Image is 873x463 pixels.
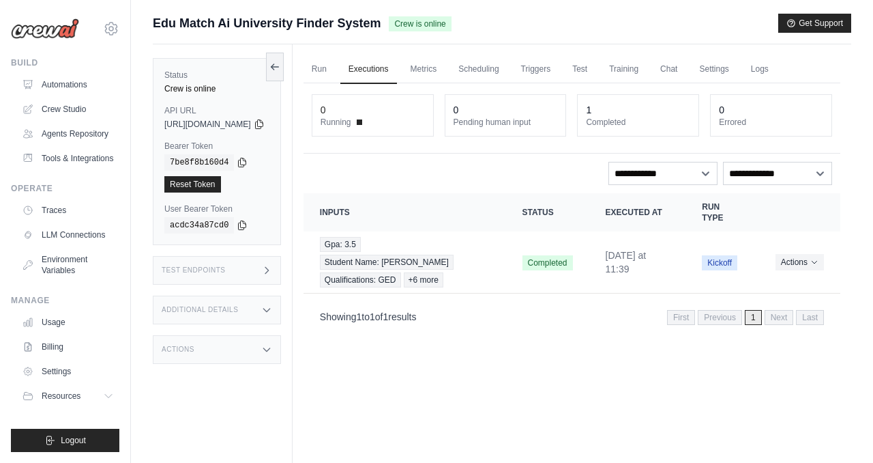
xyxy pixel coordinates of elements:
a: Run [304,55,335,84]
div: Crew is online [164,83,269,94]
span: Resources [42,391,80,402]
a: Triggers [513,55,559,84]
a: Usage [16,311,119,333]
a: Traces [16,199,119,221]
label: Bearer Token [164,141,269,152]
span: 1 [357,311,362,322]
div: 1 [586,103,591,117]
span: Next [765,310,794,325]
div: 0 [454,103,459,117]
a: Tools & Integrations [16,148,119,169]
a: Scheduling [450,55,507,84]
a: View execution details for Gpa [320,237,490,287]
span: Previous [698,310,742,325]
a: Training [601,55,647,84]
a: LLM Connections [16,224,119,246]
label: User Bearer Token [164,204,269,214]
nav: Pagination [304,299,840,334]
a: Logs [743,55,777,84]
span: 1 [383,311,388,322]
button: Logout [11,429,119,452]
h3: Actions [162,346,194,354]
code: acdc34a87cd0 [164,217,234,234]
section: Crew executions table [304,193,840,334]
span: Last [796,310,824,325]
span: Running [321,117,351,128]
div: Build [11,57,119,68]
a: Test [564,55,595,84]
a: Settings [16,361,119,382]
code: 7be8f8b160d4 [164,154,234,171]
span: First [667,310,695,325]
a: Billing [16,336,119,358]
span: Completed [522,255,573,270]
img: Logo [11,18,79,39]
span: [URL][DOMAIN_NAME] [164,119,251,130]
label: API URL [164,105,269,116]
nav: Pagination [667,310,824,325]
a: Crew Studio [16,98,119,120]
span: Logout [61,435,86,446]
button: Actions for execution [775,254,824,270]
button: Get Support [778,14,851,33]
span: Gpa: 3.5 [320,237,361,252]
span: Student Name: [PERSON_NAME] [320,255,454,270]
a: Chat [652,55,685,84]
p: Showing to of results [320,310,417,324]
div: Operate [11,183,119,194]
dt: Completed [586,117,690,128]
h3: Additional Details [162,306,238,314]
a: Automations [16,74,119,96]
span: +6 more [404,272,443,287]
div: Manage [11,295,119,306]
dt: Pending human input [454,117,558,128]
time: October 4, 2025 at 11:39 IT [606,250,647,275]
span: Qualifications: GED [320,272,401,287]
dt: Errored [719,117,823,128]
th: Status [506,193,589,231]
span: 1 [370,311,375,322]
a: Metrics [402,55,445,84]
span: Kickoff [702,255,737,270]
span: Crew is online [389,16,451,31]
a: Reset Token [164,176,221,193]
label: Status [164,70,269,81]
th: Inputs [304,193,506,231]
div: 0 [719,103,724,117]
span: 1 [745,310,762,325]
a: Environment Variables [16,249,119,281]
h3: Test Endpoints [162,266,226,275]
button: Resources [16,385,119,407]
div: 0 [321,103,326,117]
a: Executions [340,55,397,84]
iframe: Chat Widget [805,397,873,463]
th: Run Type [685,193,758,231]
span: Edu Match Ai University Finder System [153,14,381,33]
th: Executed at [589,193,686,231]
a: Settings [691,55,737,84]
a: Agents Repository [16,123,119,145]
